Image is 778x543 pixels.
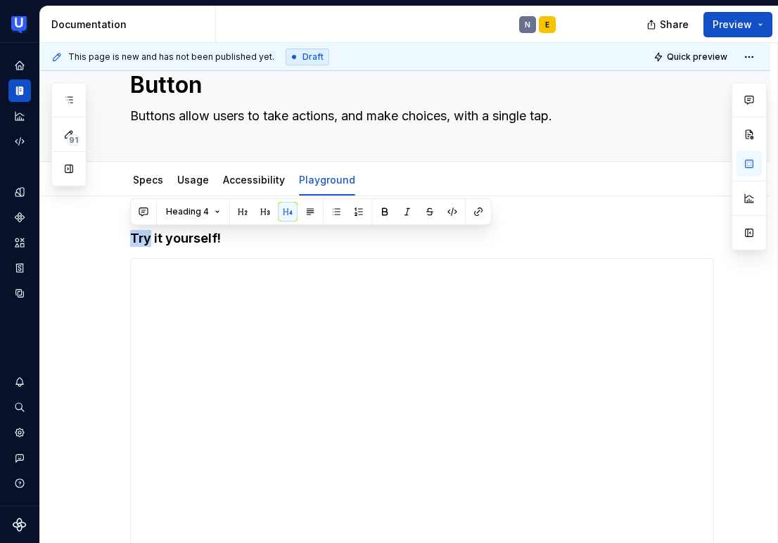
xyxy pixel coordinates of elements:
span: Draft [302,51,324,63]
span: Share [660,18,689,32]
a: Usage [177,174,209,186]
button: Notifications [8,371,31,393]
textarea: Button [127,68,711,102]
button: Share [639,12,698,37]
a: Documentation [8,79,31,102]
div: Usage [172,165,215,194]
div: Specs [127,165,169,194]
div: Playground [293,165,361,194]
button: Contact support [8,447,31,469]
a: Playground [299,174,355,186]
div: E [545,19,549,30]
a: Assets [8,231,31,254]
a: Accessibility [223,174,285,186]
a: Settings [8,421,31,444]
button: Quick preview [649,47,734,67]
button: Search ⌘K [8,396,31,419]
span: 91 [67,134,80,146]
a: Components [8,206,31,229]
span: Preview [713,18,752,32]
a: Home [8,54,31,77]
img: 41adf70f-fc1c-4662-8e2d-d2ab9c673b1b.png [11,16,28,33]
button: Preview [703,12,772,37]
a: Design tokens [8,181,31,203]
svg: Supernova Logo [13,518,27,532]
a: Analytics [8,105,31,127]
textarea: Buttons allow users to take actions, and make choices, with a single tap. [127,105,711,127]
span: This page is new and has not been published yet. [68,51,274,63]
div: N [525,19,530,30]
div: Accessibility [217,165,291,194]
a: Storybook stories [8,257,31,279]
a: Specs [133,174,163,186]
h4: Try it yourself! [130,230,714,247]
a: Code automation [8,130,31,153]
a: Data sources [8,282,31,305]
div: Documentation [51,18,210,32]
span: Quick preview [667,51,727,63]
